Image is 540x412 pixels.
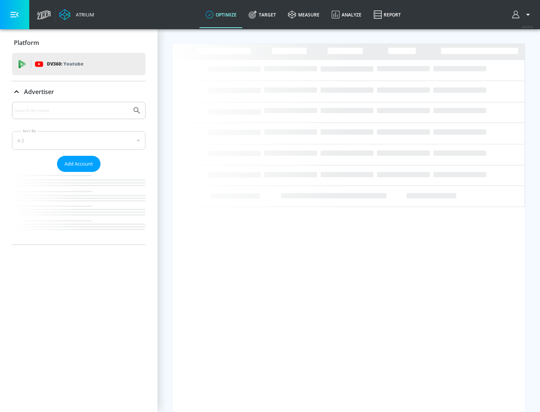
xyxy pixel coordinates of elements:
[24,88,54,96] p: Advertiser
[522,25,532,29] span: v 4.25.4
[47,60,83,68] p: DV360:
[12,81,145,102] div: Advertiser
[73,11,94,18] div: Atrium
[367,1,407,28] a: Report
[12,172,145,245] nav: list of Advertiser
[12,32,145,53] div: Platform
[243,1,282,28] a: Target
[199,1,243,28] a: optimize
[282,1,325,28] a: measure
[12,102,145,245] div: Advertiser
[64,160,93,168] span: Add Account
[59,9,94,20] a: Atrium
[12,53,145,75] div: DV360: Youtube
[12,131,145,150] div: A-Z
[57,156,100,172] button: Add Account
[14,39,39,47] p: Platform
[325,1,367,28] a: Analyze
[21,128,37,133] label: Sort By
[63,60,83,68] p: Youtube
[15,106,129,115] input: Search by name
